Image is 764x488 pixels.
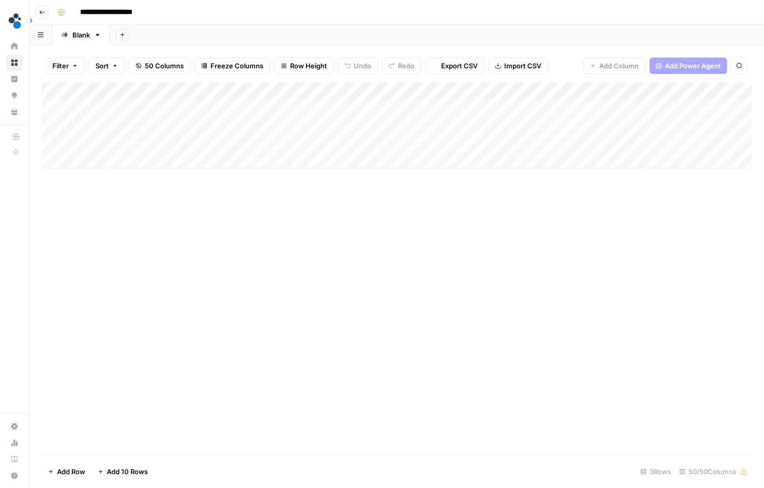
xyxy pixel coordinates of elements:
button: Add Row [42,463,91,480]
a: Insights [6,71,23,87]
button: Import CSV [488,58,548,74]
img: spot.ai Logo [6,12,25,30]
span: Add Row [57,466,85,477]
button: Add Power Agent [650,58,727,74]
div: 3 Rows [636,463,675,480]
span: Undo [354,61,371,71]
a: Browse [6,54,23,71]
button: Sort [89,58,125,74]
span: Import CSV [504,61,541,71]
button: Export CSV [425,58,484,74]
button: Filter [46,58,85,74]
button: Freeze Columns [195,58,270,74]
button: 50 Columns [129,58,190,74]
button: Help + Support [6,467,23,484]
div: Blank [72,30,90,40]
span: Sort [95,61,109,71]
div: 50/50 Columns [675,463,752,480]
a: Learning Hub [6,451,23,467]
button: Row Height [274,58,334,74]
span: 50 Columns [145,61,184,71]
span: Add Power Agent [665,61,721,71]
a: Settings [6,418,23,435]
a: Blank [52,25,110,45]
a: Usage [6,435,23,451]
button: Redo [382,58,421,74]
span: Redo [398,61,414,71]
span: Freeze Columns [211,61,263,71]
button: Add 10 Rows [91,463,154,480]
a: Your Data [6,104,23,120]
a: Opportunities [6,87,23,104]
span: Add Column [599,61,639,71]
span: Export CSV [441,61,477,71]
a: Home [6,38,23,54]
button: Workspace: spot.ai [6,8,23,34]
button: Add Column [583,58,645,74]
button: Undo [338,58,378,74]
span: Filter [52,61,69,71]
span: Add 10 Rows [107,466,148,477]
span: Row Height [290,61,327,71]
